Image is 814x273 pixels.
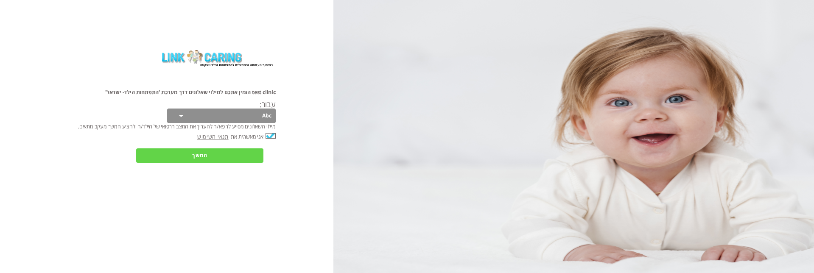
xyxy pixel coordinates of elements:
label: אני מאשר\ת את [231,133,263,140]
label: עבור [262,99,276,109]
input: המשך [136,148,263,163]
a: תנאי השימוש [197,133,229,140]
p: מילוי השאלונים מסייע לרופא/ה להעריך את המצב הרפואי של הילד/ה ולהציע המשך מעקב מתאים. [59,123,276,131]
label: בשיתוף העמותה הישראלית להתפתחות הילד ושיקומו [163,63,273,67]
div: : [59,100,276,123]
span: test clinic הזמין אתכם למילוי שאלונים דרך מערכת 'התפתחות הילד- ישראל' [105,89,276,96]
